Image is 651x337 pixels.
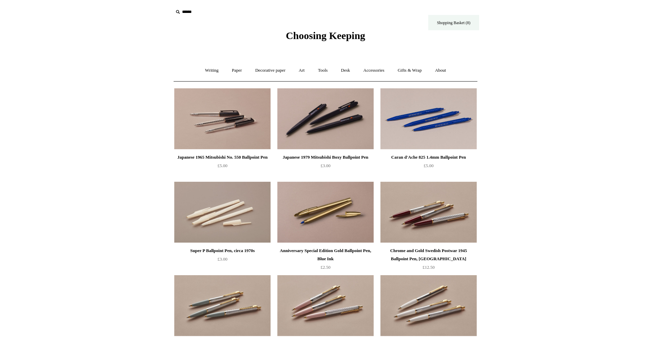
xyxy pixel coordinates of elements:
[286,35,365,40] a: Choosing Keeping
[277,153,374,181] a: Japanese 1979 Mitsubishi Boxy Ballpoint Pen £3.00
[277,275,374,336] img: Chrome and Gold Swedish Postwar 1945 Ballpoint Pen, Pink
[335,61,356,79] a: Desk
[277,182,374,243] img: Anniversary Special Edition Gold Ballpoint Pen, Blue Ink
[382,247,475,263] div: Chrome and Gold Swedish Postwar 1945 Ballpoint Pen, [GEOGRAPHIC_DATA]
[217,163,227,168] span: £5.00
[380,88,477,149] img: Caran d'Ache 825 1.4mm Ballpoint Pen
[174,182,271,243] a: Super P Ballpoint Pen, circa 1970s Super P Ballpoint Pen, circa 1970s
[277,88,374,149] img: Japanese 1979 Mitsubishi Boxy Ballpoint Pen
[174,153,271,181] a: Japanese 1965 Mitsubishi No. 550 Ballpoint Pen £5.00
[428,15,479,30] a: Shopping Basket (8)
[279,247,372,263] div: Anniversary Special Edition Gold Ballpoint Pen, Blue Ink
[380,153,477,181] a: Caran d'Ache 825 1.4mm Ballpoint Pen £5.00
[380,182,477,243] a: Chrome and Gold Swedish Postwar 1945 Ballpoint Pen, Burgundy Chrome and Gold Swedish Postwar 1945...
[293,61,311,79] a: Art
[277,88,374,149] a: Japanese 1979 Mitsubishi Boxy Ballpoint Pen Japanese 1979 Mitsubishi Boxy Ballpoint Pen
[279,153,372,161] div: Japanese 1979 Mitsubishi Boxy Ballpoint Pen
[217,256,227,262] span: £3.00
[277,275,374,336] a: Chrome and Gold Swedish Postwar 1945 Ballpoint Pen, Pink Chrome and Gold Swedish Postwar 1945 Bal...
[277,247,374,274] a: Anniversary Special Edition Gold Ballpoint Pen, Blue Ink £2.50
[382,153,475,161] div: Caran d'Ache 825 1.4mm Ballpoint Pen
[380,247,477,274] a: Chrome and Gold Swedish Postwar 1945 Ballpoint Pen, [GEOGRAPHIC_DATA] £12.50
[249,61,292,79] a: Decorative paper
[392,61,428,79] a: Gifts & Wrap
[174,275,271,336] img: Chrome and Gold Swedish Postwar 1945 Ballpoint Pen, Green
[199,61,225,79] a: Writing
[312,61,334,79] a: Tools
[226,61,248,79] a: Paper
[380,182,477,243] img: Chrome and Gold Swedish Postwar 1945 Ballpoint Pen, Burgundy
[423,163,433,168] span: £5.00
[286,30,365,41] span: Choosing Keeping
[174,88,271,149] a: Japanese 1965 Mitsubishi No. 550 Ballpoint Pen Japanese 1965 Mitsubishi No. 550 Ballpoint Pen
[174,275,271,336] a: Chrome and Gold Swedish Postwar 1945 Ballpoint Pen, Green Chrome and Gold Swedish Postwar 1945 Ba...
[380,275,477,336] a: Chrome and Gold Swedish Postwar 1945 Ballpoint Pen, White Chrome and Gold Swedish Postwar 1945 Ba...
[277,182,374,243] a: Anniversary Special Edition Gold Ballpoint Pen, Blue Ink Anniversary Special Edition Gold Ballpoi...
[320,265,330,270] span: £2.50
[380,275,477,336] img: Chrome and Gold Swedish Postwar 1945 Ballpoint Pen, White
[176,247,269,255] div: Super P Ballpoint Pen, circa 1970s
[380,88,477,149] a: Caran d'Ache 825 1.4mm Ballpoint Pen Caran d'Ache 825 1.4mm Ballpoint Pen
[174,88,271,149] img: Japanese 1965 Mitsubishi No. 550 Ballpoint Pen
[174,182,271,243] img: Super P Ballpoint Pen, circa 1970s
[176,153,269,161] div: Japanese 1965 Mitsubishi No. 550 Ballpoint Pen
[357,61,391,79] a: Accessories
[429,61,452,79] a: About
[174,247,271,274] a: Super P Ballpoint Pen, circa 1970s £3.00
[422,265,435,270] span: £12.50
[320,163,330,168] span: £3.00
